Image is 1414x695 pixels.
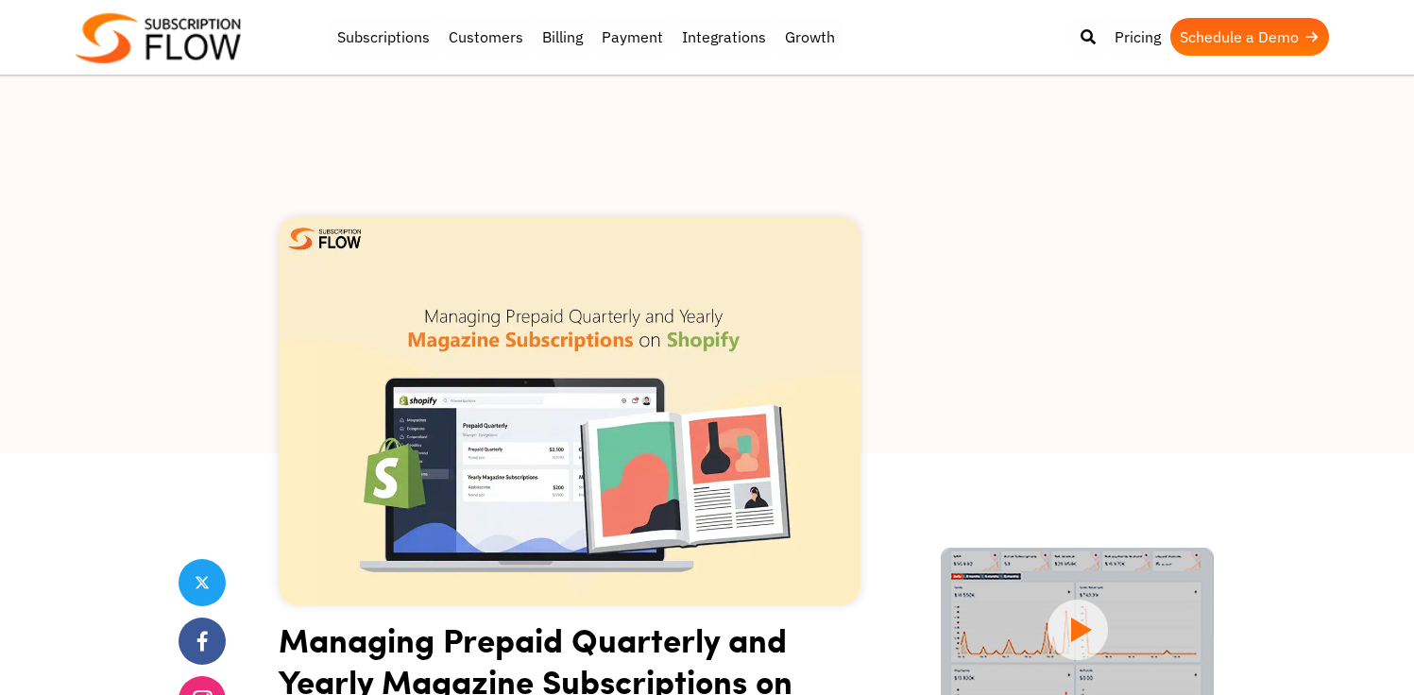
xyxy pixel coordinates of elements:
[1170,18,1329,56] a: Schedule a Demo
[279,217,860,605] img: Quarterly and Yearly Magazine Subscriptions on Shopify
[1105,18,1170,56] a: Pricing
[439,18,533,56] a: Customers
[76,13,241,63] img: Subscriptionflow
[592,18,673,56] a: Payment
[328,18,439,56] a: Subscriptions
[673,18,775,56] a: Integrations
[533,18,592,56] a: Billing
[775,18,844,56] a: Growth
